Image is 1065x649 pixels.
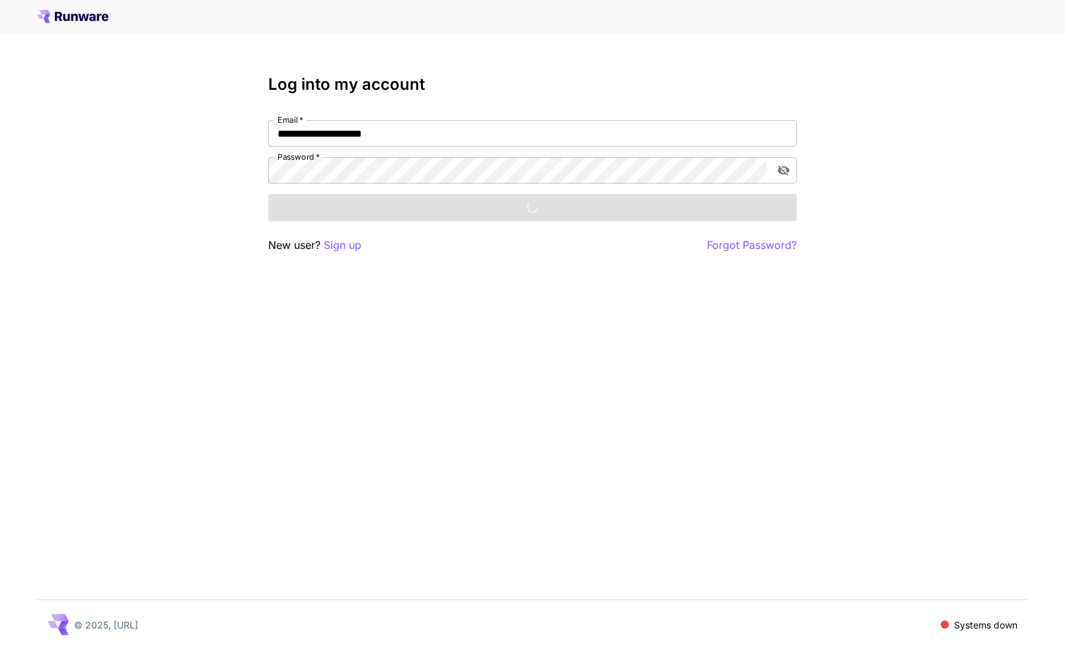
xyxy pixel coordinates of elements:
[954,618,1017,632] p: Systems down
[772,158,795,182] button: toggle password visibility
[277,151,320,162] label: Password
[268,75,797,94] h3: Log into my account
[268,237,361,254] p: New user?
[277,114,303,125] label: Email
[324,237,361,254] button: Sign up
[74,618,138,632] p: © 2025, [URL]
[707,237,797,254] button: Forgot Password?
